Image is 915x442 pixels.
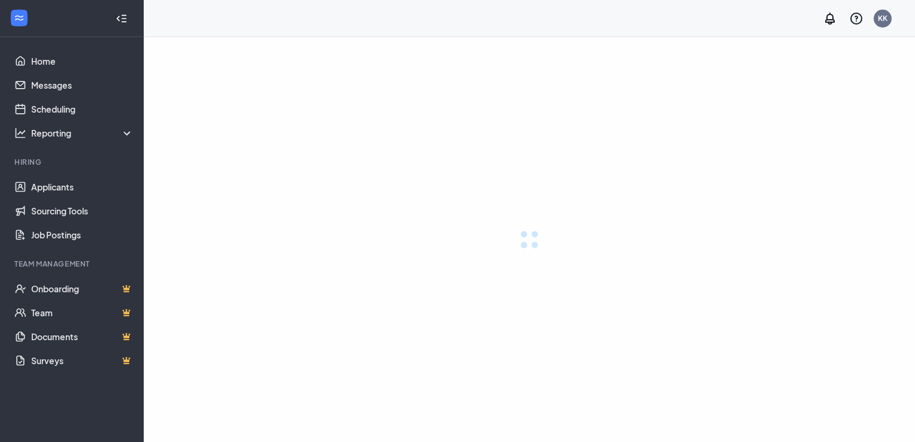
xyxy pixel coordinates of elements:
[31,127,134,139] div: Reporting
[116,13,128,25] svg: Collapse
[14,157,131,167] div: Hiring
[31,199,134,223] a: Sourcing Tools
[31,325,134,349] a: DocumentsCrown
[31,223,134,247] a: Job Postings
[31,49,134,73] a: Home
[31,349,134,373] a: SurveysCrown
[13,12,25,24] svg: WorkstreamLogo
[14,259,131,269] div: Team Management
[14,127,26,139] svg: Analysis
[31,97,134,121] a: Scheduling
[823,11,837,26] svg: Notifications
[31,73,134,97] a: Messages
[31,175,134,199] a: Applicants
[878,13,887,23] div: KK
[31,301,134,325] a: TeamCrown
[31,277,134,301] a: OnboardingCrown
[849,11,864,26] svg: QuestionInfo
